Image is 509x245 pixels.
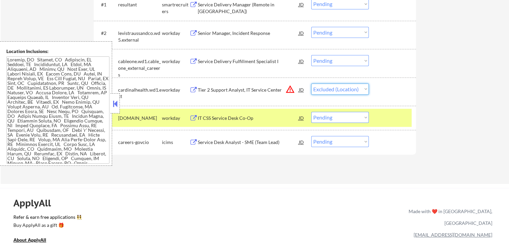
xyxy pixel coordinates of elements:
[162,139,189,146] div: icims
[162,87,189,93] div: workday
[118,115,162,121] div: [DOMAIN_NAME]
[101,30,113,37] div: #2
[13,215,269,222] a: Refer & earn free applications 👯‍♀️
[118,58,162,78] div: cableone.wd1.cable_one_external_careers
[414,232,492,238] a: [EMAIL_ADDRESS][DOMAIN_NAME]
[13,237,46,243] u: About ApplyAll
[118,87,162,100] div: cardinalhealth.wd1.ext
[198,139,299,146] div: Service Desk Analyst - SME (Team Lead)
[298,27,305,39] div: JD
[101,1,113,8] div: #1
[162,58,189,65] div: workday
[118,30,162,43] div: levistraussandco.wd5.external
[6,48,109,55] div: Location Inclusions:
[118,139,162,146] div: careers-govcio
[298,112,305,124] div: JD
[162,115,189,121] div: workday
[13,222,80,230] a: Buy ApplyAll as a gift 🎁
[198,58,299,65] div: Service Delivery Fulfillment Specialist I
[298,136,305,148] div: JD
[13,197,59,209] div: ApplyAll
[118,1,162,8] div: resultant
[13,237,56,245] a: About ApplyAll
[162,1,189,14] div: smartrecruiters
[198,30,299,37] div: Senior Manager, Incident Response
[406,205,492,229] div: Made with ❤️ in [GEOGRAPHIC_DATA], [GEOGRAPHIC_DATA]
[162,30,189,37] div: workday
[198,87,299,93] div: Tier 2 Support Analyst, IT Service Center
[198,115,299,121] div: IT CSS Service Desk Co-Op
[13,223,80,228] div: Buy ApplyAll as a gift 🎁
[285,85,295,94] button: warning_amber
[298,55,305,67] div: JD
[298,84,305,96] div: JD
[198,1,299,14] div: Service Delivery Manager (Remote in [GEOGRAPHIC_DATA])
